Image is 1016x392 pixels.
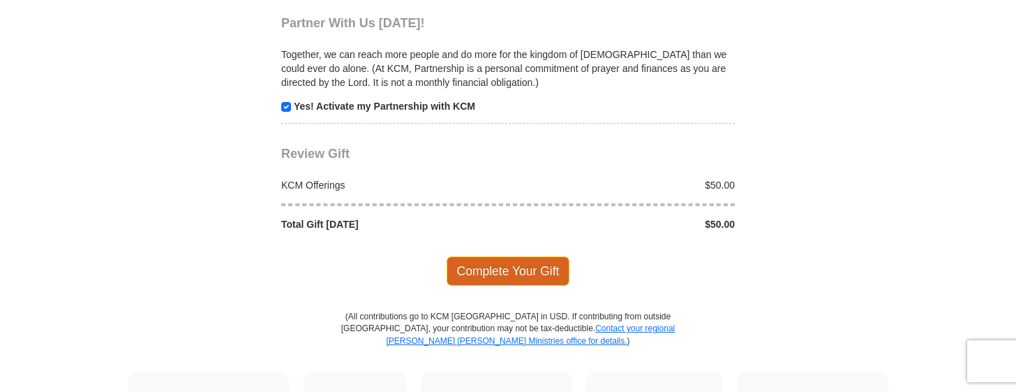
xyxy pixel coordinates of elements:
div: $50.00 [508,178,742,192]
a: Contact your regional [PERSON_NAME] [PERSON_NAME] Ministries office for details. [386,324,675,345]
span: Complete Your Gift [447,256,570,286]
div: $50.00 [508,217,742,231]
div: Total Gift [DATE] [274,217,509,231]
p: Together, we can reach more people and do more for the kingdom of [DEMOGRAPHIC_DATA] than we coul... [281,48,735,89]
div: KCM Offerings [274,178,509,192]
p: (All contributions go to KCM [GEOGRAPHIC_DATA] in USD. If contributing from outside [GEOGRAPHIC_D... [341,311,675,372]
span: Review Gift [281,147,350,161]
span: Partner With Us [DATE]! [281,16,425,30]
strong: Yes! Activate my Partnership with KCM [294,101,475,112]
